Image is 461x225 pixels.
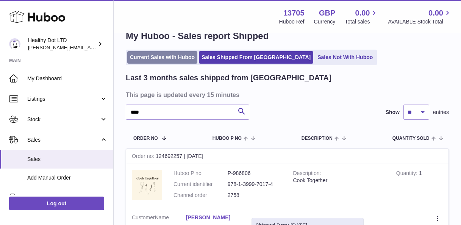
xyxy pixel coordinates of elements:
[28,44,152,50] span: [PERSON_NAME][EMAIL_ADDRESS][DOMAIN_NAME]
[391,164,448,208] td: 1
[132,214,155,220] span: Customer
[186,214,240,221] a: [PERSON_NAME]
[355,8,370,18] span: 0.00
[126,73,331,83] h2: Last 3 months sales shipped from [GEOGRAPHIC_DATA]
[173,170,228,177] dt: Huboo P no
[9,197,104,210] a: Log out
[428,8,443,18] span: 0.00
[126,149,448,164] div: 124692257 | [DATE]
[319,8,335,18] strong: GBP
[396,170,419,178] strong: Quantity
[228,192,282,199] dd: 2758
[433,109,449,116] span: entries
[386,109,400,116] label: Show
[9,38,20,50] img: Dorothy@healthydot.com
[314,18,336,25] div: Currency
[126,91,447,99] h3: This page is updated every 15 minutes
[293,170,321,178] strong: Description
[27,174,108,181] span: Add Manual Order
[293,177,385,184] div: Cook Together
[132,153,156,161] strong: Order no
[228,181,282,188] dd: 978-1-3999-7017-4
[27,156,108,163] span: Sales
[27,136,100,144] span: Sales
[302,136,333,141] span: Description
[173,192,228,199] dt: Channel order
[388,18,452,25] span: AVAILABLE Stock Total
[213,136,242,141] span: Huboo P no
[345,18,378,25] span: Total sales
[283,8,305,18] strong: 13705
[199,51,313,64] a: Sales Shipped From [GEOGRAPHIC_DATA]
[388,8,452,25] a: 0.00 AVAILABLE Stock Total
[132,214,186,223] dt: Name
[392,136,430,141] span: Quantity Sold
[315,51,375,64] a: Sales Not With Huboo
[279,18,305,25] div: Huboo Ref
[27,75,108,82] span: My Dashboard
[132,170,162,200] img: 1716545230.png
[228,170,282,177] dd: P-986806
[127,51,197,64] a: Current Sales with Huboo
[27,116,100,123] span: Stock
[28,37,96,51] div: Healthy Dot LTD
[173,181,228,188] dt: Current identifier
[345,8,378,25] a: 0.00 Total sales
[27,194,100,201] span: Orders
[126,30,449,42] h1: My Huboo - Sales report Shipped
[27,95,100,103] span: Listings
[133,136,158,141] span: Order No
